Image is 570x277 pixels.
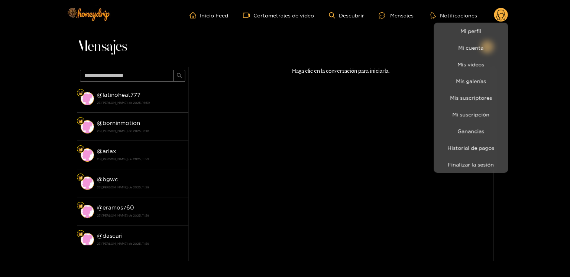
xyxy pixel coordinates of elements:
a: Mi suscripción [435,108,506,121]
a: Ganancias [435,125,506,138]
font: Mi suscripción [452,112,489,117]
font: Ganancias [457,128,484,134]
a: Mis galerías [435,75,506,88]
font: Mi cuenta [458,45,483,50]
button: Finalizar la sesión [435,158,506,171]
a: Mi perfil [435,24,506,37]
font: Mis galerías [456,78,486,84]
a: Mi cuenta [435,41,506,54]
font: Finalizar la sesión [448,162,494,167]
a: Historial de pagos [435,141,506,154]
font: Mi perfil [460,28,481,34]
a: Mis suscriptores [435,91,506,104]
a: Mis videos [435,58,506,71]
font: Mis videos [457,62,484,67]
font: Mis suscriptores [450,95,492,100]
font: Historial de pagos [447,145,494,151]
